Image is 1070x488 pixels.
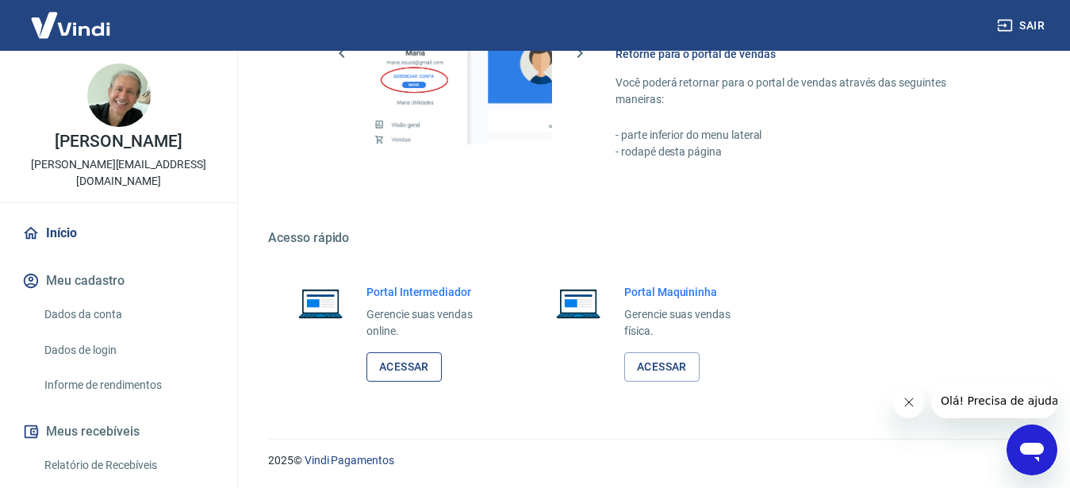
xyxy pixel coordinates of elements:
button: Meus recebíveis [19,414,218,449]
h6: Portal Intermediador [366,284,497,300]
p: - parte inferior do menu lateral [616,127,994,144]
a: Acessar [366,352,442,382]
p: [PERSON_NAME] [55,133,182,150]
a: Dados da conta [38,298,218,331]
p: Você poderá retornar para o portal de vendas através das seguintes maneiras: [616,75,994,108]
button: Sair [994,11,1051,40]
button: Meu cadastro [19,263,218,298]
a: Relatório de Recebíveis [38,449,218,482]
p: Gerencie suas vendas online. [366,306,497,340]
a: Informe de rendimentos [38,369,218,402]
h5: Acesso rápido [268,230,1032,246]
p: [PERSON_NAME][EMAIL_ADDRESS][DOMAIN_NAME] [13,156,224,190]
a: Início [19,216,218,251]
img: Imagem de um notebook aberto [287,284,354,322]
img: Vindi [19,1,122,49]
a: Vindi Pagamentos [305,454,394,467]
h6: Portal Maquininha [624,284,755,300]
iframe: Mensagem da empresa [931,383,1057,418]
span: Olá! Precisa de ajuda? [10,11,133,24]
a: Acessar [624,352,700,382]
img: e6a7318c-86ff-4be9-8062-49ed8767b568.jpeg [87,63,151,127]
iframe: Botão para abrir a janela de mensagens [1007,425,1057,475]
h6: Retorne para o portal de vendas [616,46,994,62]
img: Imagem de um notebook aberto [545,284,612,322]
p: - rodapé desta página [616,144,994,160]
p: Gerencie suas vendas física. [624,306,755,340]
p: 2025 © [268,452,1032,469]
a: Dados de login [38,334,218,367]
iframe: Fechar mensagem [893,386,925,418]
